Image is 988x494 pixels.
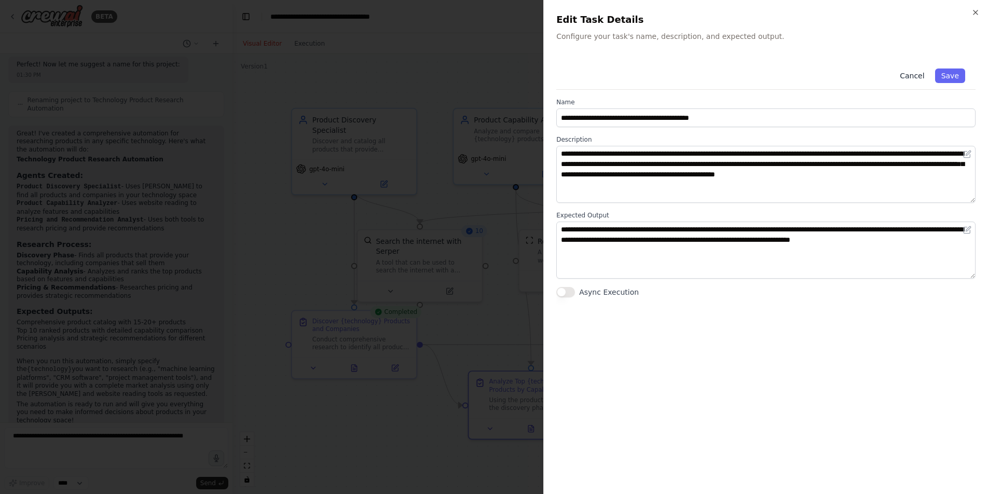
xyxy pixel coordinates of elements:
label: Name [556,98,976,106]
button: Open in editor [961,148,973,160]
button: Save [935,68,965,83]
p: Configure your task's name, description, and expected output. [556,31,976,42]
button: Cancel [894,68,930,83]
label: Async Execution [579,287,639,297]
h2: Edit Task Details [556,12,976,27]
label: Description [556,135,976,144]
button: Open in editor [961,224,973,236]
label: Expected Output [556,211,976,219]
